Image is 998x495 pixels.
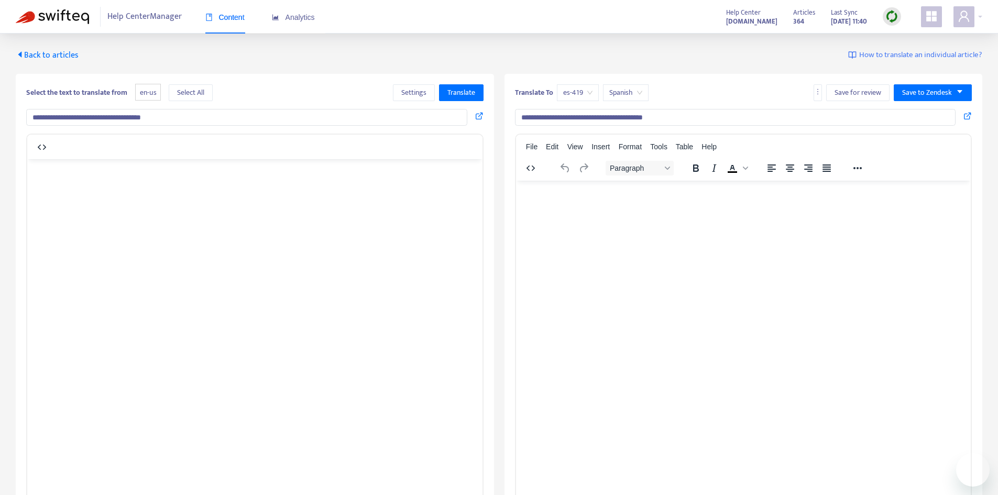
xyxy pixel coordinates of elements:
[859,49,982,61] span: How to translate an individual article?
[401,87,426,98] span: Settings
[676,142,693,151] span: Table
[831,7,858,18] span: Last Sync
[619,142,642,151] span: Format
[16,50,24,59] span: caret-left
[818,161,836,175] button: Justify
[177,87,204,98] span: Select All
[793,16,804,27] strong: 364
[16,48,79,62] span: Back to articles
[958,10,970,23] span: user
[205,14,213,21] span: book
[701,142,717,151] span: Help
[563,85,593,101] span: es-419
[835,87,881,98] span: Save for review
[848,51,857,59] img: image-link
[515,86,553,98] b: Translate To
[726,15,777,27] a: [DOMAIN_NAME]
[687,161,705,175] button: Bold
[726,16,777,27] strong: [DOMAIN_NAME]
[169,84,213,101] button: Select All
[439,84,484,101] button: Translate
[575,161,593,175] button: Redo
[831,16,867,27] strong: [DATE] 11:40
[272,14,279,21] span: area-chart
[610,164,661,172] span: Paragraph
[814,88,821,95] span: more
[650,142,667,151] span: Tools
[894,84,972,101] button: Save to Zendeskcaret-down
[546,142,558,151] span: Edit
[16,9,89,24] img: Swifteq
[826,84,890,101] button: Save for review
[26,86,127,98] b: Select the text to translate from
[814,84,822,101] button: more
[781,161,799,175] button: Align center
[793,7,815,18] span: Articles
[763,161,781,175] button: Align left
[272,13,315,21] span: Analytics
[606,161,674,175] button: Block Paragraph
[723,161,750,175] div: Text color Black
[393,84,435,101] button: Settings
[205,13,245,21] span: Content
[556,161,574,175] button: Undo
[885,10,898,23] img: sync.dc5367851b00ba804db3.png
[902,87,952,98] span: Save to Zendesk
[107,7,182,27] span: Help Center Manager
[849,161,867,175] button: Reveal or hide additional toolbar items
[567,142,583,151] span: View
[526,142,538,151] span: File
[135,84,161,101] span: en-us
[609,85,642,101] span: Spanish
[447,87,475,98] span: Translate
[726,7,761,18] span: Help Center
[848,49,982,61] a: How to translate an individual article?
[799,161,817,175] button: Align right
[705,161,723,175] button: Italic
[956,88,963,95] span: caret-down
[925,10,938,23] span: appstore
[591,142,610,151] span: Insert
[956,453,990,487] iframe: Button to launch messaging window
